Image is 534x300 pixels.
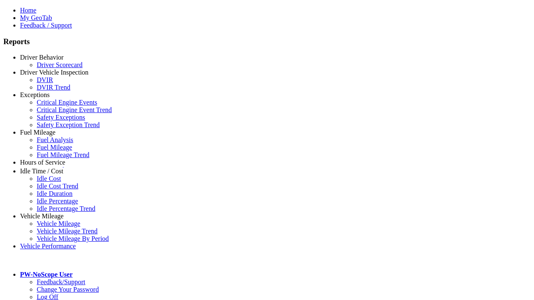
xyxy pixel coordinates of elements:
a: Idle Percentage [37,197,78,205]
a: Safety Exceptions [37,114,85,121]
a: Driver Scorecard [37,61,83,68]
a: DVIR Trend [37,84,70,91]
a: Feedback / Support [20,22,72,29]
a: Safety Exception Trend [37,121,100,128]
a: Feedback/Support [37,278,85,285]
a: Fuel Analysis [37,136,73,143]
a: Hours of Service [20,159,65,166]
a: Fuel Mileage [37,144,72,151]
a: Vehicle Performance [20,242,76,250]
a: Vehicle Mileage [37,220,80,227]
a: Critical Engine Events [37,99,97,106]
a: My GeoTab [20,14,52,21]
a: Driver Behavior [20,54,63,61]
a: DVIR [37,76,53,83]
a: Vehicle Mileage [20,212,63,220]
a: Fuel Mileage [20,129,55,136]
a: Idle Time / Cost [20,167,63,175]
a: Idle Duration [37,190,73,197]
a: Vehicle Mileage Trend [37,227,98,235]
a: Home [20,7,36,14]
a: Idle Cost Trend [37,182,78,190]
a: Change Your Password [37,286,99,293]
a: Vehicle Mileage By Period [37,235,109,242]
a: PW-NoScope User [20,271,73,278]
a: Critical Engine Event Trend [37,106,112,113]
a: Idle Percentage Trend [37,205,95,212]
a: Fuel Mileage Trend [37,151,89,158]
a: HOS Explanation Reports [37,166,106,173]
h3: Reports [3,37,531,46]
a: Exceptions [20,91,50,98]
a: Driver Vehicle Inspection [20,69,88,76]
a: Idle Cost [37,175,61,182]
